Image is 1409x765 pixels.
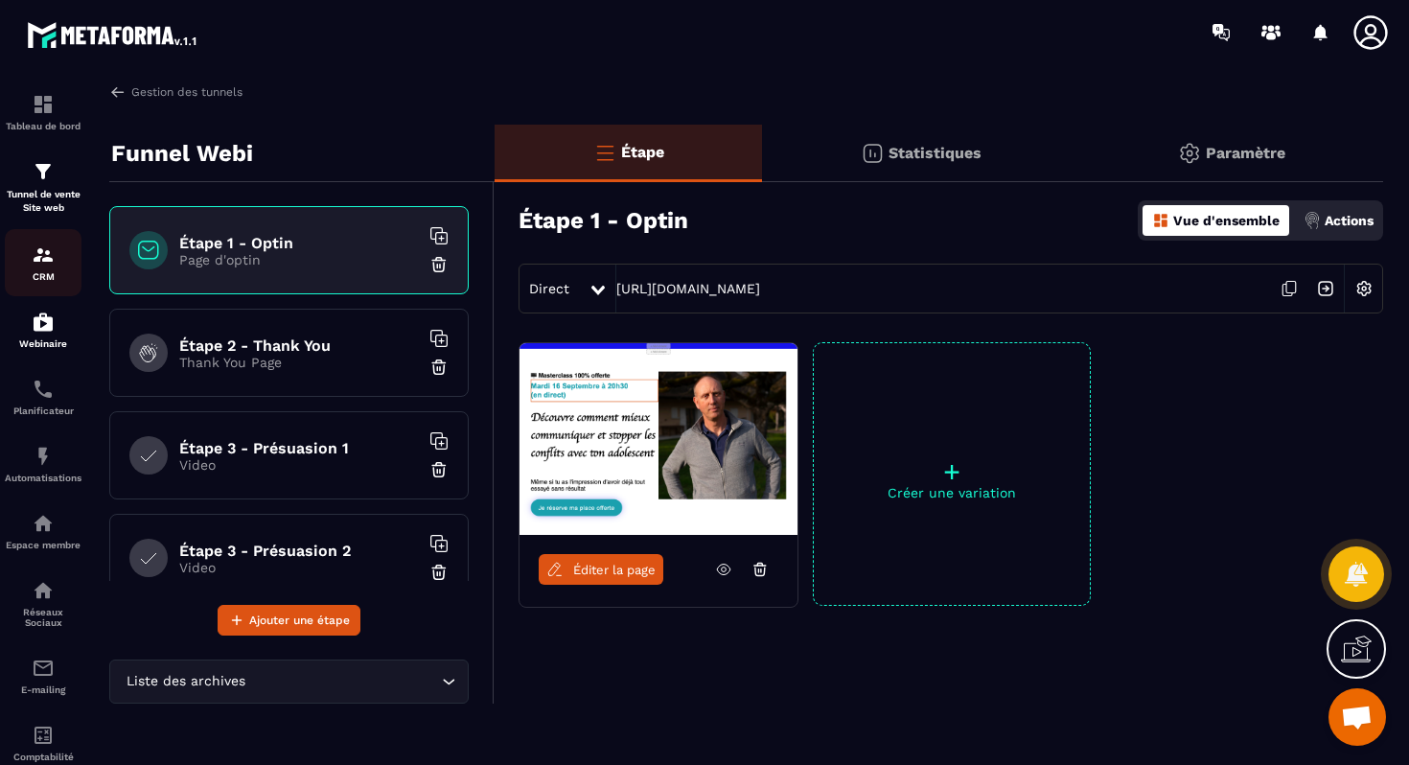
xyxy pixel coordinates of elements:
div: Search for option [109,660,469,704]
span: Ajouter une étape [249,611,350,630]
p: Video [179,560,419,575]
img: email [32,657,55,680]
img: setting-gr.5f69749f.svg [1178,142,1201,165]
img: trash [429,255,449,274]
span: Direct [529,281,569,296]
img: trash [429,563,449,582]
p: Espace membre [5,540,81,550]
img: formation [32,160,55,183]
input: Search for option [249,671,437,692]
span: Éditer la page [573,563,656,577]
img: automations [32,512,55,535]
a: formationformationTableau de bord [5,79,81,146]
p: Paramètre [1206,144,1285,162]
h6: Étape 2 - Thank You [179,336,419,355]
h3: Étape 1 - Optin [519,207,688,234]
p: Vue d'ensemble [1173,213,1280,228]
a: formationformationTunnel de vente Site web [5,146,81,229]
a: Éditer la page [539,554,663,585]
img: trash [429,358,449,377]
p: Automatisations [5,473,81,483]
img: stats.20deebd0.svg [861,142,884,165]
p: Comptabilité [5,752,81,762]
img: actions.d6e523a2.png [1304,212,1321,229]
img: tab_keywords_by_traffic_grey.svg [218,111,233,127]
img: scheduler [32,378,55,401]
a: automationsautomationsAutomatisations [5,430,81,498]
div: Domaine: [DOMAIN_NAME] [50,50,217,65]
div: v 4.0.25 [54,31,94,46]
img: social-network [32,579,55,602]
div: Ouvrir le chat [1328,688,1386,746]
img: arrow-next.bcc2205e.svg [1307,270,1344,307]
img: logo [27,17,199,52]
p: Thank You Page [179,355,419,370]
img: image [520,343,797,535]
p: Actions [1325,213,1374,228]
img: logo_orange.svg [31,31,46,46]
p: Tunnel de vente Site web [5,188,81,215]
p: Funnel Webi [111,134,253,173]
img: bars-o.4a397970.svg [593,141,616,164]
h6: Étape 1 - Optin [179,234,419,252]
span: Liste des archives [122,671,249,692]
a: schedulerschedulerPlanificateur [5,363,81,430]
a: Gestion des tunnels [109,83,243,101]
div: Mots-clés [239,113,293,126]
p: Statistiques [889,144,982,162]
a: automationsautomationsWebinaire [5,296,81,363]
a: social-networksocial-networkRéseaux Sociaux [5,565,81,642]
p: Video [179,457,419,473]
img: trash [429,460,449,479]
p: E-mailing [5,684,81,695]
img: website_grey.svg [31,50,46,65]
h6: Étape 3 - Présuasion 1 [179,439,419,457]
img: formation [32,93,55,116]
img: tab_domain_overview_orange.svg [78,111,93,127]
img: automations [32,445,55,468]
p: Webinaire [5,338,81,349]
a: automationsautomationsEspace membre [5,498,81,565]
img: setting-w.858f3a88.svg [1346,270,1382,307]
img: automations [32,311,55,334]
p: + [814,458,1090,485]
div: Domaine [99,113,148,126]
img: dashboard-orange.40269519.svg [1152,212,1169,229]
img: accountant [32,724,55,747]
p: Créer une variation [814,485,1090,500]
a: formationformationCRM [5,229,81,296]
img: arrow [109,83,127,101]
p: Réseaux Sociaux [5,607,81,628]
p: CRM [5,271,81,282]
p: Page d'optin [179,252,419,267]
a: [URL][DOMAIN_NAME] [616,281,760,296]
a: emailemailE-mailing [5,642,81,709]
p: Planificateur [5,406,81,416]
p: Étape [621,143,664,161]
h6: Étape 3 - Présuasion 2 [179,542,419,560]
p: Tableau de bord [5,121,81,131]
button: Ajouter une étape [218,605,360,636]
img: formation [32,243,55,267]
